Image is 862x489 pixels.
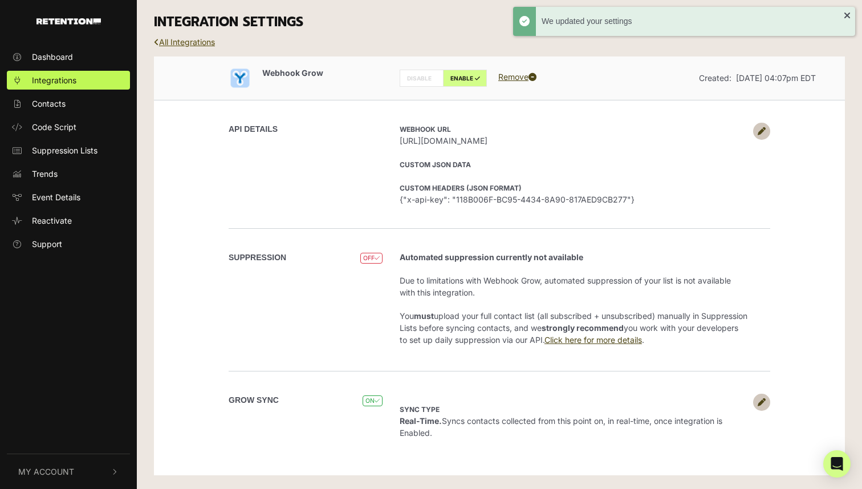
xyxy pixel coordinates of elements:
[229,252,286,264] label: SUPPRESSION
[400,135,747,147] span: [URL][DOMAIN_NAME]
[7,94,130,113] a: Contacts
[400,193,747,205] span: {"x-api-key": "118B006F-BC95-4434-8A90-817AED9CB277"}
[32,191,80,203] span: Event Details
[736,73,816,83] span: [DATE] 04:07pm EDT
[443,70,487,87] label: ENABLE
[400,252,583,262] strong: Automated suppression currently not available
[36,18,101,25] img: Retention.com
[542,323,624,333] strong: strongly recommend
[32,74,76,86] span: Integrations
[414,311,434,321] strong: must
[498,72,536,82] a: Remove
[400,404,722,438] span: Syncs contacts collected from this point on, in real-time, once integration is Enabled.
[32,98,66,110] span: Contacts
[400,405,440,414] strong: Sync type
[7,454,130,489] button: My Account
[7,118,130,136] a: Code Script
[32,144,97,156] span: Suppression Lists
[32,51,73,63] span: Dashboard
[400,70,444,87] label: DISABLE
[7,47,130,66] a: Dashboard
[32,121,76,133] span: Code Script
[154,14,845,30] h3: INTEGRATION SETTINGS
[229,394,279,406] label: Grow Sync
[542,15,844,27] div: We updated your settings
[699,73,731,83] span: Created:
[262,68,323,78] span: Webhook Grow
[400,184,522,192] strong: Custom Headers (JSON format)
[7,188,130,207] a: Event Details
[400,274,747,298] p: Due to limitations with Webhook Grow, automated suppression of your list is not available with th...
[7,235,130,253] a: Support
[400,125,451,134] strong: Webhook URL
[544,335,642,345] a: Click here for more details
[32,215,72,227] span: Reactivate
[360,253,383,264] span: OFF
[32,168,58,180] span: Trends
[7,141,130,160] a: Suppression Lists
[400,160,471,169] strong: Custom JSON Data
[363,395,383,406] span: ON
[400,416,442,426] strong: Real-Time.
[32,238,62,250] span: Support
[154,37,215,47] a: All Integrations
[18,466,74,478] span: My Account
[7,71,130,90] a: Integrations
[229,123,278,135] label: API DETAILS
[7,164,130,183] a: Trends
[400,310,747,346] p: You upload your full contact list (all subscribed + unsubscribed) manually in Suppression Lists b...
[229,67,251,90] img: Webhook Grow
[7,211,130,230] a: Reactivate
[823,450,851,478] div: Open Intercom Messenger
